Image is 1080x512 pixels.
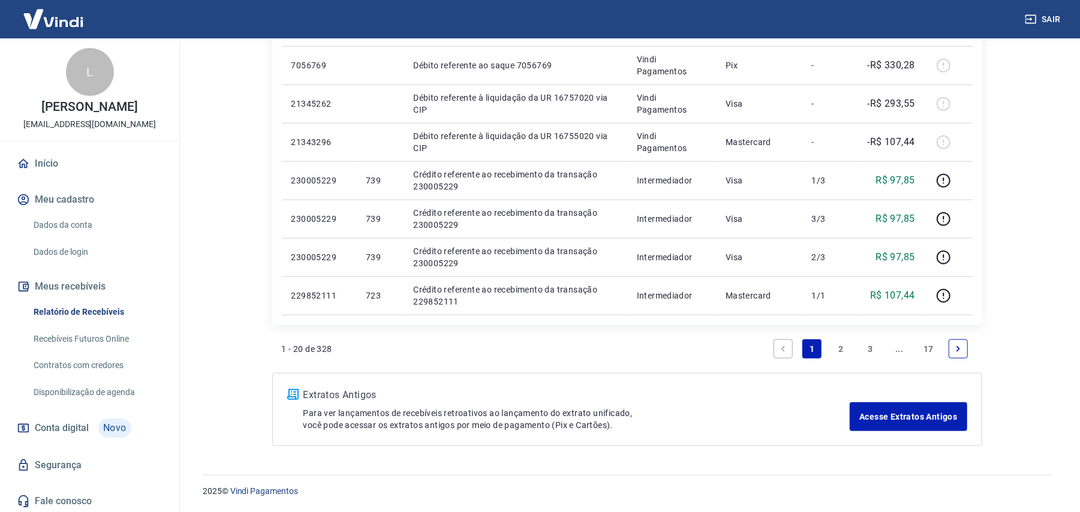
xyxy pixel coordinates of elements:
[850,402,967,431] a: Acesse Extratos Antigos
[637,251,706,263] p: Intermediador
[291,251,347,263] p: 230005229
[14,1,92,37] img: Vindi
[726,59,792,71] p: Pix
[14,273,165,300] button: Meus recebíveis
[413,284,617,308] p: Crédito referente ao recebimento da transação 229852111
[14,150,165,177] a: Início
[811,98,847,110] p: -
[811,59,847,71] p: -
[726,213,792,225] p: Visa
[726,290,792,302] p: Mastercard
[811,213,847,225] p: 3/3
[949,339,968,359] a: Next page
[876,250,914,264] p: R$ 97,85
[366,174,394,186] p: 739
[832,339,851,359] a: Page 2
[876,212,914,226] p: R$ 97,85
[868,58,915,73] p: -R$ 330,28
[811,136,847,148] p: -
[802,339,822,359] a: Page 1 is your current page
[413,168,617,192] p: Crédito referente ao recebimento da transação 230005229
[637,53,706,77] p: Vindi Pagamentos
[637,130,706,154] p: Vindi Pagamentos
[726,136,792,148] p: Mastercard
[291,174,347,186] p: 230005229
[637,92,706,116] p: Vindi Pagamentos
[413,207,617,231] p: Crédito referente ao recebimento da transação 230005229
[29,380,165,405] a: Disponibilização de agenda
[876,173,914,188] p: R$ 97,85
[230,486,298,496] a: Vindi Pagamentos
[291,59,347,71] p: 7056769
[14,414,165,442] a: Conta digitalNovo
[291,213,347,225] p: 230005229
[868,135,915,149] p: -R$ 107,44
[637,174,706,186] p: Intermediador
[14,186,165,213] button: Meu cadastro
[282,343,332,355] p: 1 - 20 de 328
[287,389,299,400] img: ícone
[29,327,165,351] a: Recebíveis Futuros Online
[23,118,156,131] p: [EMAIL_ADDRESS][DOMAIN_NAME]
[413,59,617,71] p: Débito referente ao saque 7056769
[868,97,915,111] p: -R$ 293,55
[35,420,89,436] span: Conta digital
[870,288,915,303] p: R$ 107,44
[726,174,792,186] p: Visa
[29,300,165,324] a: Relatório de Recebíveis
[41,101,137,113] p: [PERSON_NAME]
[203,485,1051,498] p: 2025 ©
[637,290,706,302] p: Intermediador
[291,290,347,302] p: 229852111
[29,213,165,237] a: Dados da conta
[14,452,165,478] a: Segurança
[1022,8,1066,31] button: Sair
[413,92,617,116] p: Débito referente à liquidação da UR 16757020 via CIP
[366,290,394,302] p: 723
[303,388,850,402] p: Extratos Antigos
[726,251,792,263] p: Visa
[98,418,131,438] span: Novo
[413,130,617,154] p: Débito referente à liquidação da UR 16755020 via CIP
[66,48,114,96] div: L
[637,213,706,225] p: Intermediador
[890,339,909,359] a: Jump forward
[726,98,792,110] p: Visa
[811,290,847,302] p: 1/1
[29,353,165,378] a: Contratos com credores
[811,251,847,263] p: 2/3
[366,251,394,263] p: 739
[366,213,394,225] p: 739
[291,136,347,148] p: 21343296
[861,339,880,359] a: Page 3
[303,407,850,431] p: Para ver lançamentos de recebíveis retroativos ao lançamento do extrato unificado, você pode aces...
[769,335,973,363] ul: Pagination
[29,240,165,264] a: Dados de login
[811,174,847,186] p: 1/3
[291,98,347,110] p: 21345262
[919,339,938,359] a: Page 17
[774,339,793,359] a: Previous page
[413,245,617,269] p: Crédito referente ao recebimento da transação 230005229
